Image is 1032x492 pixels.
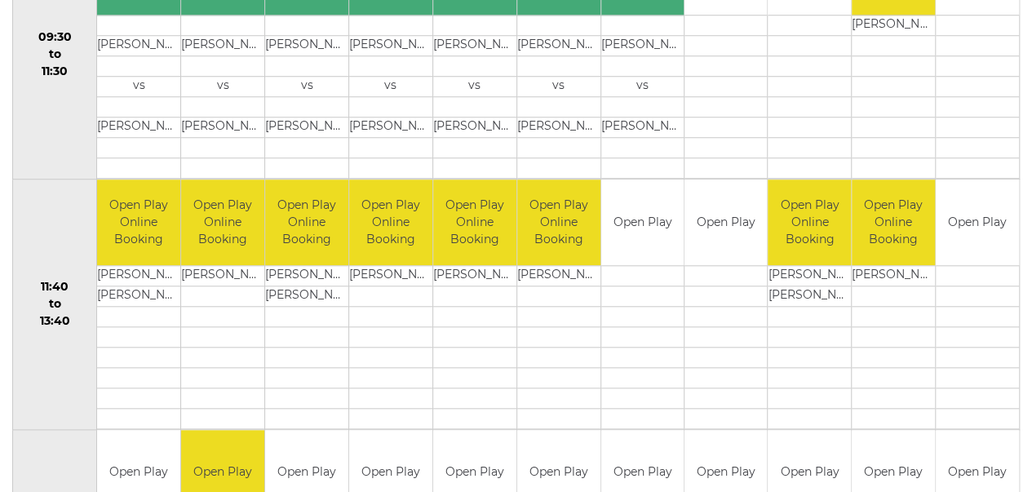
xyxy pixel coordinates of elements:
[768,286,851,306] td: [PERSON_NAME]
[601,117,684,138] td: [PERSON_NAME]
[517,265,600,286] td: [PERSON_NAME]
[601,36,684,56] td: [PERSON_NAME]
[265,180,348,265] td: Open Play Online Booking
[433,180,516,265] td: Open Play Online Booking
[349,36,432,56] td: [PERSON_NAME]
[97,286,180,306] td: [PERSON_NAME]
[265,77,348,97] td: vs
[433,77,516,97] td: vs
[265,286,348,306] td: [PERSON_NAME]
[517,180,600,265] td: Open Play Online Booking
[852,16,935,36] td: [PERSON_NAME]
[517,77,600,97] td: vs
[181,265,264,286] td: [PERSON_NAME]
[517,117,600,138] td: [PERSON_NAME]
[97,265,180,286] td: [PERSON_NAME]
[97,180,180,265] td: Open Play Online Booking
[265,36,348,56] td: [PERSON_NAME]
[97,36,180,56] td: [PERSON_NAME]
[433,265,516,286] td: [PERSON_NAME]
[265,265,348,286] td: [PERSON_NAME]
[852,265,935,286] td: [PERSON_NAME]
[13,180,97,430] td: 11:40 to 13:40
[349,180,432,265] td: Open Play Online Booking
[768,180,851,265] td: Open Play Online Booking
[601,180,684,265] td: Open Play
[349,265,432,286] td: [PERSON_NAME]
[433,117,516,138] td: [PERSON_NAME]
[97,117,180,138] td: [PERSON_NAME]
[349,117,432,138] td: [PERSON_NAME]
[181,117,264,138] td: [PERSON_NAME]
[517,36,600,56] td: [PERSON_NAME]
[181,36,264,56] td: [PERSON_NAME]
[181,180,264,265] td: Open Play Online Booking
[936,180,1019,265] td: Open Play
[349,77,432,97] td: vs
[684,180,767,265] td: Open Play
[852,180,935,265] td: Open Play Online Booking
[181,77,264,97] td: vs
[265,117,348,138] td: [PERSON_NAME]
[433,36,516,56] td: [PERSON_NAME]
[601,77,684,97] td: vs
[97,77,180,97] td: vs
[768,265,851,286] td: [PERSON_NAME]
